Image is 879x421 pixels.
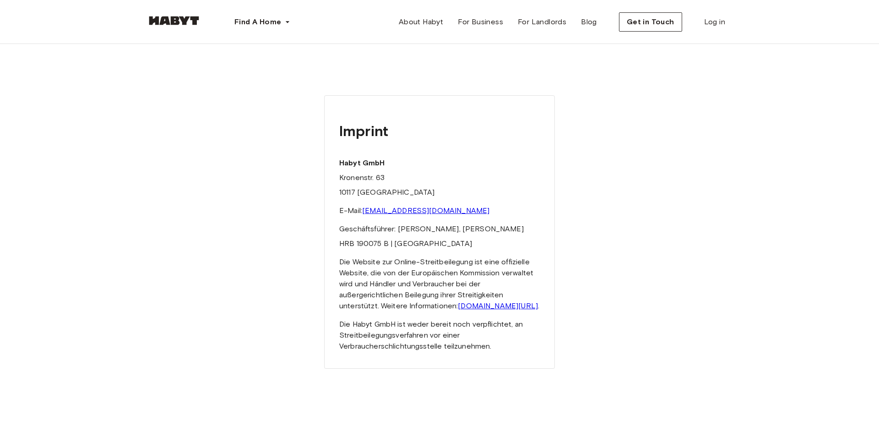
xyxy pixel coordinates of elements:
[391,13,450,31] a: About Habyt
[362,206,489,215] a: [EMAIL_ADDRESS][DOMAIN_NAME]
[339,257,540,312] p: Die Website zur Online-Streitbeilegung ist eine offizielle Website, die von der Europäischen Komm...
[339,159,385,167] strong: Habyt GmbH
[339,238,540,249] p: HRB 190075 B | [GEOGRAPHIC_DATA]
[339,187,540,198] p: 10117 [GEOGRAPHIC_DATA]
[339,319,540,352] p: Die Habyt GmbH ist weder bereit noch verpflichtet, an Streitbeilegungsverfahren vor einer Verbrau...
[339,224,540,235] p: Geschäftsführer: [PERSON_NAME], [PERSON_NAME]
[339,205,540,216] p: E-Mail:
[697,13,732,31] a: Log in
[399,16,443,27] span: About Habyt
[619,12,682,32] button: Get in Touch
[146,16,201,25] img: Habyt
[339,172,540,183] p: Kronenstr. 63
[510,13,574,31] a: For Landlords
[227,13,298,31] button: Find A Home
[627,16,674,27] span: Get in Touch
[339,122,388,140] strong: Imprint
[574,13,604,31] a: Blog
[450,13,510,31] a: For Business
[581,16,597,27] span: Blog
[234,16,281,27] span: Find A Home
[704,16,725,27] span: Log in
[518,16,566,27] span: For Landlords
[458,301,538,310] a: [DOMAIN_NAME][URL]
[458,16,503,27] span: For Business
